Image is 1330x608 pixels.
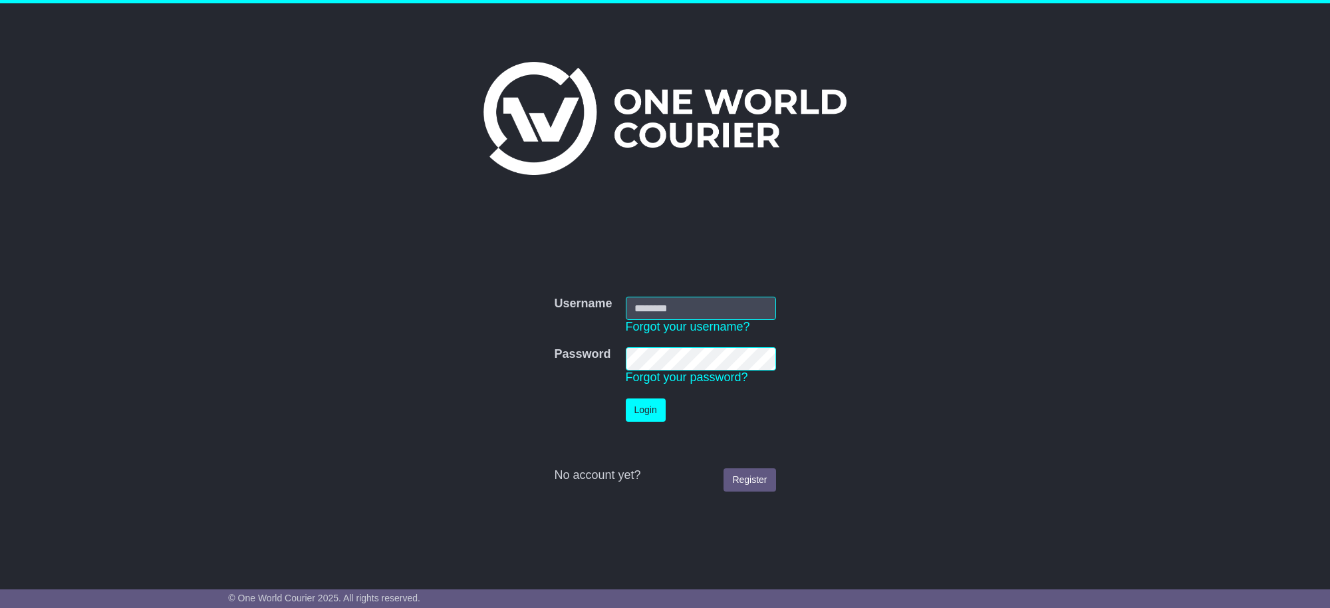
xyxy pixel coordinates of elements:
[554,347,610,362] label: Password
[626,320,750,333] a: Forgot your username?
[626,398,666,422] button: Login
[724,468,775,492] a: Register
[228,593,420,603] span: © One World Courier 2025. All rights reserved.
[483,62,847,175] img: One World
[554,297,612,311] label: Username
[554,468,775,483] div: No account yet?
[626,371,748,384] a: Forgot your password?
